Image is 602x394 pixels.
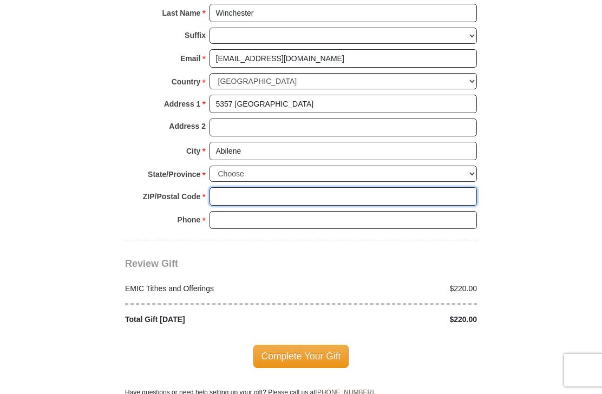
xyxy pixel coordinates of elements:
[148,167,200,182] strong: State/Province
[120,283,302,294] div: EMIC Tithes and Offerings
[178,212,201,227] strong: Phone
[162,5,201,21] strong: Last Name
[301,314,483,325] div: $220.00
[301,283,483,294] div: $220.00
[125,258,178,269] span: Review Gift
[253,345,349,367] span: Complete Your Gift
[172,74,201,89] strong: Country
[164,96,201,111] strong: Address 1
[143,189,201,204] strong: ZIP/Postal Code
[185,28,206,43] strong: Suffix
[180,51,200,66] strong: Email
[186,143,200,159] strong: City
[169,119,206,134] strong: Address 2
[120,314,302,325] div: Total Gift [DATE]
